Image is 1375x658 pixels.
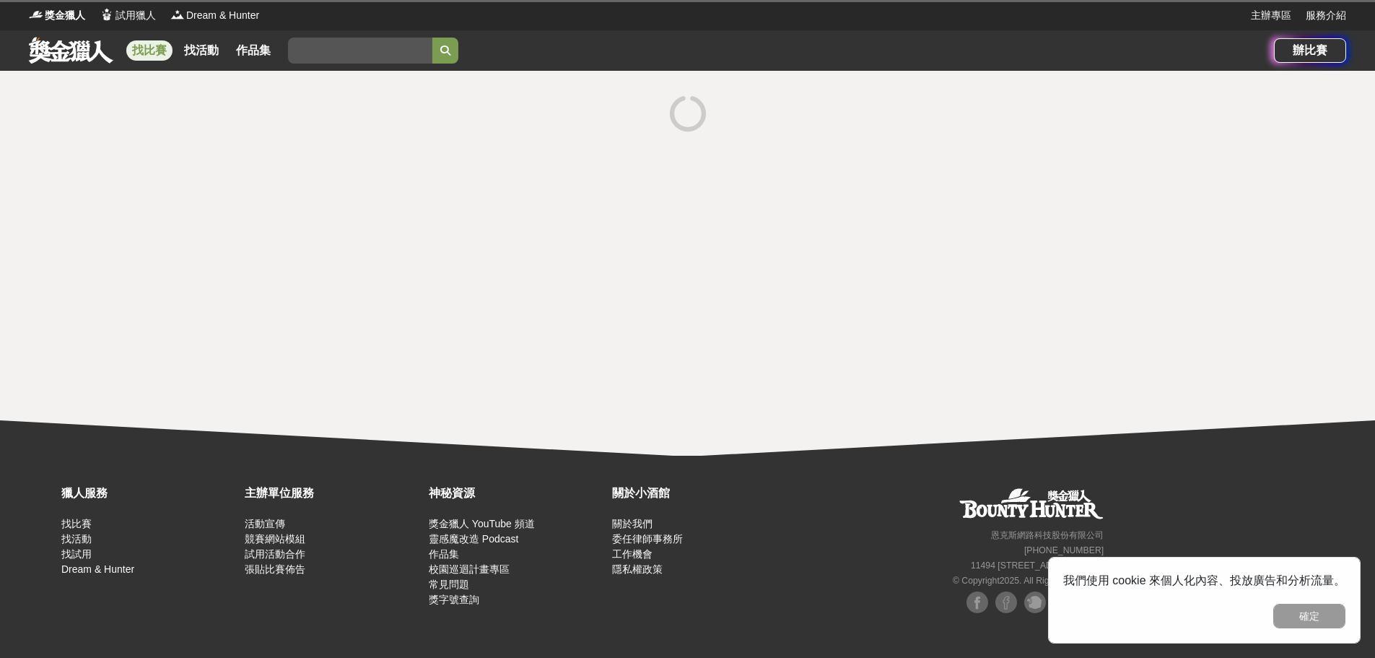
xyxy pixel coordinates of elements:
[115,8,156,23] span: 試用獵人
[429,533,518,545] a: 靈感魔改造 Podcast
[1274,38,1346,63] a: 辦比賽
[186,8,259,23] span: Dream & Hunter
[100,7,114,22] img: Logo
[429,548,459,560] a: 作品集
[612,548,652,560] a: 工作機會
[612,518,652,529] a: 關於我們
[45,8,85,23] span: 獎金獵人
[61,533,92,545] a: 找活動
[1306,8,1346,23] a: 服務介紹
[429,594,479,605] a: 獎字號查詢
[429,563,510,575] a: 校園巡迴計畫專區
[126,40,173,61] a: 找比賽
[429,579,469,590] a: 常見問題
[61,548,92,560] a: 找試用
[100,8,156,23] a: Logo試用獵人
[230,40,276,61] a: 作品集
[245,548,305,560] a: 試用活動合作
[991,530,1104,540] small: 恩克斯網路科技股份有限公司
[429,485,605,502] div: 神秘資源
[29,7,43,22] img: Logo
[245,533,305,545] a: 競賽網站模組
[1063,574,1345,586] span: 我們使用 cookie 來個人化內容、投放廣告和分析流量。
[1273,604,1345,628] button: 確定
[1024,545,1104,555] small: [PHONE_NUMBER]
[1024,592,1046,613] img: Plurk
[245,563,305,575] a: 張貼比賽佈告
[995,592,1017,613] img: Facebook
[966,592,988,613] img: Facebook
[245,485,421,502] div: 主辦單位服務
[61,563,134,575] a: Dream & Hunter
[178,40,224,61] a: 找活動
[170,8,259,23] a: LogoDream & Hunter
[971,560,1104,571] small: 11494 [STREET_ADDRESS] 3 樓
[953,576,1104,586] small: © Copyright 2025 . All Rights Reserved.
[61,518,92,529] a: 找比賽
[1251,8,1291,23] a: 主辦專區
[170,7,185,22] img: Logo
[429,518,535,529] a: 獎金獵人 YouTube 頻道
[61,485,237,502] div: 獵人服務
[29,8,85,23] a: Logo獎金獵人
[612,485,788,502] div: 關於小酒館
[612,563,663,575] a: 隱私權政策
[245,518,285,529] a: 活動宣傳
[612,533,683,545] a: 委任律師事務所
